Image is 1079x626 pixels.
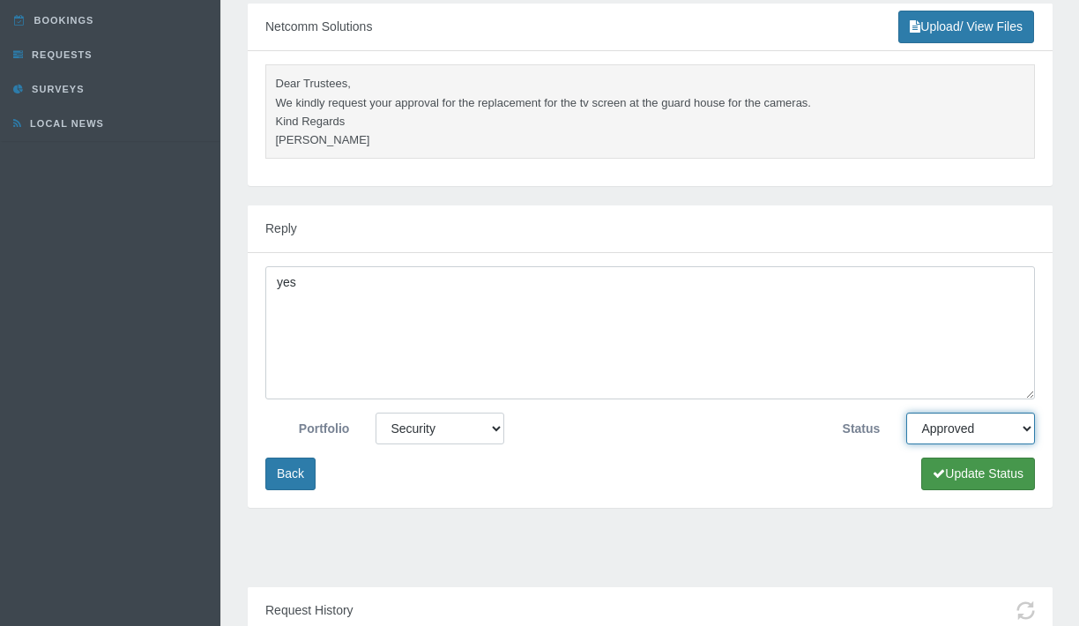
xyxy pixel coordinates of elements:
[252,413,362,439] label: Portfolio
[27,49,93,60] span: Requests
[30,15,94,26] span: Bookings
[26,118,104,129] span: Local News
[921,458,1035,490] button: Update Status
[783,413,893,439] label: Status
[248,205,1053,253] div: Reply
[265,64,1035,160] pre: Dear Trustees, We kindly request your approval for the replacement for the tv screen at the guard...
[27,84,84,94] span: Surveys
[265,458,316,490] a: Back
[898,11,1034,43] a: Upload/ View Files
[248,4,1053,51] div: Netcomm Solutions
